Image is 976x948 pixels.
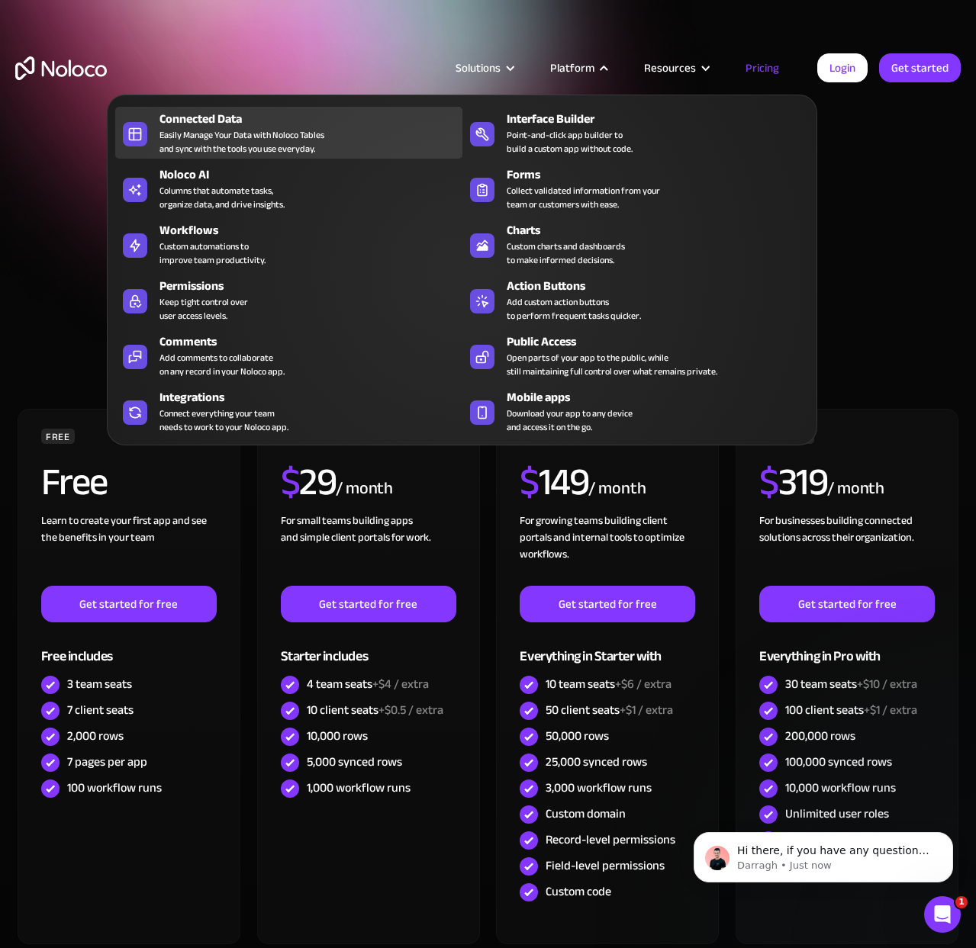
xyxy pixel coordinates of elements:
[67,702,134,718] div: 7 client seats
[546,831,675,848] div: Record-level permissions
[857,673,917,696] span: +$10 / extra
[115,107,462,159] a: Connected DataEasily Manage Your Data with Noloco Tablesand sync with the tools you use everyday.
[507,277,816,295] div: Action Buttons
[520,446,539,518] span: $
[372,673,429,696] span: +$4 / extra
[115,274,462,326] a: PermissionsKeep tight control overuser access levels.
[462,274,809,326] a: Action ButtonsAdd custom action buttonsto perform frequent tasks quicker.
[507,239,625,267] div: Custom charts and dashboards to make informed decisions.
[546,805,626,822] div: Custom domain
[507,184,660,211] div: Collect validated information from your team or customers with ease.
[625,58,726,78] div: Resources
[520,513,695,586] div: For growing teams building client portals and internal tools to optimize workflows.
[507,221,816,239] div: Charts
[159,277,469,295] div: Permissions
[307,754,402,770] div: 5,000 synced rows
[520,622,695,672] div: Everything in Starter with
[520,586,695,622] a: Get started for free
[41,429,75,444] div: FREE
[546,676,672,693] div: 10 team seats
[615,673,672,696] span: +$6 / extra
[281,622,456,672] div: Starter includes
[546,754,647,770] div: 25,000 synced rows
[546,883,611,900] div: Custom code
[759,622,935,672] div: Everything in Pro with
[462,329,809,381] a: Public AccessOpen parts of your app to the public, whilestill maintaining full control over what ...
[336,477,393,501] div: / month
[15,56,107,80] a: home
[507,351,717,378] div: Open parts of your app to the public, while still maintaining full control over what remains priv...
[378,699,443,721] span: +$0.5 / extra
[507,333,816,351] div: Public Access
[15,130,961,175] h1: A plan for organizations of all sizes
[307,728,368,744] div: 10,000 rows
[41,513,217,586] div: Learn to create your first app and see the benefits in your team ‍
[550,58,594,78] div: Platform
[159,221,469,239] div: Workflows
[159,184,285,211] div: Columns that automate tasks, organize data, and drive insights.
[759,513,935,586] div: For businesses building connected solutions across their organization. ‍
[159,110,469,128] div: Connected Data
[924,896,961,933] iframe: Intercom live chat
[159,407,288,434] div: Connect everything your team needs to work to your Noloco app.
[159,351,285,378] div: Add comments to collaborate on any record in your Noloco app.
[159,388,469,407] div: Integrations
[115,218,462,270] a: WorkflowsCustom automations toimprove team productivity.
[785,754,892,770] div: 100,000 synced rows
[159,165,469,184] div: Noloco AI
[546,779,652,796] div: 3,000 workflow runs
[759,446,778,518] span: $
[759,463,827,501] h2: 319
[281,513,456,586] div: For small teams building apps and simple client portals for work. ‍
[785,728,855,744] div: 200,000 rows
[159,239,266,267] div: Custom automations to improve team productivity.
[67,779,162,796] div: 100 workflow runs
[67,728,124,744] div: 2,000 rows
[827,477,884,501] div: / month
[588,477,646,501] div: / month
[759,586,935,622] a: Get started for free
[67,676,132,693] div: 3 team seats
[307,702,443,718] div: 10 client seats
[281,586,456,622] a: Get started for free
[864,699,917,721] span: +$1 / extra
[507,407,633,434] span: Download your app to any device and access it on the go.
[307,676,429,693] div: 4 team seats
[159,333,469,351] div: Comments
[785,779,896,796] div: 10,000 workflow runs
[531,58,625,78] div: Platform
[159,128,324,156] div: Easily Manage Your Data with Noloco Tables and sync with the tools you use everyday.
[115,385,462,437] a: IntegrationsConnect everything your teamneeds to work to your Noloco app.
[671,800,976,907] iframe: Intercom notifications message
[115,162,462,214] a: Noloco AIColumns that automate tasks,organize data, and drive insights.
[307,779,411,796] div: 1,000 workflow runs
[281,446,300,518] span: $
[507,128,633,156] div: Point-and-click app builder to build a custom app without code.
[644,58,696,78] div: Resources
[546,702,673,718] div: 50 client seats
[462,385,809,437] a: Mobile appsDownload your app to any deviceand access it on the go.
[67,754,147,770] div: 7 pages per app
[785,702,917,718] div: 100 client seats
[620,699,673,721] span: +$1 / extra
[785,676,917,693] div: 30 team seats
[955,896,968,908] span: 1
[726,58,798,78] a: Pricing
[520,463,588,501] h2: 149
[462,218,809,270] a: ChartsCustom charts and dashboardsto make informed decisions.
[507,110,816,128] div: Interface Builder
[115,329,462,381] a: CommentsAdd comments to collaborateon any record in your Noloco app.
[456,58,501,78] div: Solutions
[507,165,816,184] div: Forms
[546,728,609,744] div: 50,000 rows
[462,107,809,159] a: Interface BuilderPoint-and-click app builder tobuild a custom app without code.
[436,58,531,78] div: Solutions
[41,622,217,672] div: Free includes
[462,162,809,214] a: FormsCollect validated information from yourteam or customers with ease.
[507,388,816,407] div: Mobile apps
[159,295,248,323] div: Keep tight control over user access levels.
